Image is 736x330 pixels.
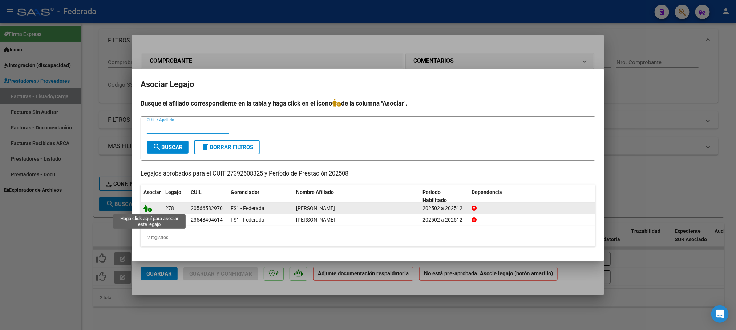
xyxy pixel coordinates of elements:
span: Borrar Filtros [201,144,253,150]
datatable-header-cell: Nombre Afiliado [293,185,420,209]
h4: Busque el afiliado correspondiente en la tabla y haga click en el ícono de la columna "Asociar". [141,99,595,108]
datatable-header-cell: CUIL [188,185,228,209]
mat-icon: search [153,143,161,151]
span: FS1 - Federada [231,205,264,211]
button: Buscar [147,141,189,154]
button: Borrar Filtros [194,140,260,154]
datatable-header-cell: Dependencia [469,185,595,209]
datatable-header-cell: Periodo Habilitado [420,185,469,209]
span: Buscar [153,144,183,150]
span: Legajo [165,189,181,195]
h2: Asociar Legajo [141,78,595,91]
span: FS1 - Federada [231,217,264,223]
div: Open Intercom Messenger [711,305,729,323]
span: 60 [165,217,171,223]
div: 2 registros [141,228,595,247]
span: Dependencia [472,189,502,195]
datatable-header-cell: Gerenciador [228,185,293,209]
datatable-header-cell: Asociar [141,185,162,209]
div: 202502 a 202512 [422,204,466,213]
span: GETTIG SABRINA MILAGROS [296,217,335,223]
div: 202502 a 202512 [422,216,466,224]
span: Gerenciador [231,189,259,195]
datatable-header-cell: Legajo [162,185,188,209]
div: 23548404614 [191,216,223,224]
span: Periodo Habilitado [422,189,447,203]
span: CANTERO HOLZHEIER IGNACIO [296,205,335,211]
span: 278 [165,205,174,211]
span: CUIL [191,189,202,195]
mat-icon: delete [201,143,210,151]
p: Legajos aprobados para el CUIT 27392608325 y Período de Prestación 202508 [141,169,595,178]
span: Nombre Afiliado [296,189,334,195]
span: Asociar [143,189,161,195]
div: 20566582970 [191,204,223,213]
